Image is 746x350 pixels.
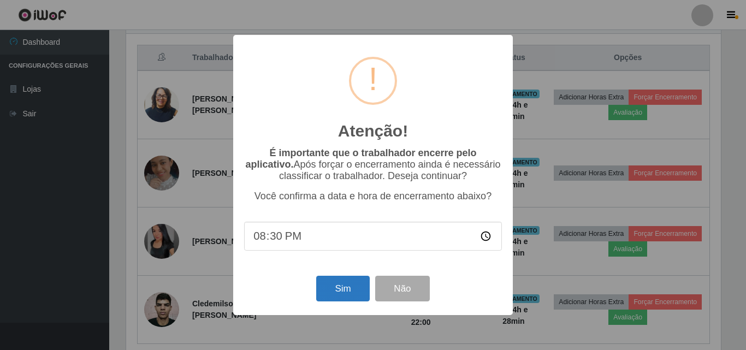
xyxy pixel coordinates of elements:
[244,147,502,182] p: Após forçar o encerramento ainda é necessário classificar o trabalhador. Deseja continuar?
[244,191,502,202] p: Você confirma a data e hora de encerramento abaixo?
[316,276,369,301] button: Sim
[245,147,476,170] b: É importante que o trabalhador encerre pelo aplicativo.
[375,276,429,301] button: Não
[338,121,408,141] h2: Atenção!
